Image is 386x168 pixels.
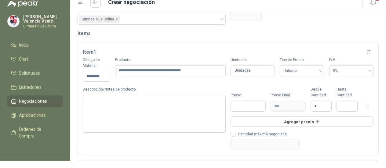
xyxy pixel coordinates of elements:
span: close [115,18,118,21]
span: Licitaciones [19,84,42,91]
span: 0% [333,66,370,75]
span: Gimnasio La Colina [82,16,114,23]
h3: Item 1 [83,48,96,56]
div: Hasta Cantidad [337,87,358,98]
label: Descripción/Notas de producto [83,87,226,92]
a: Inicio [7,39,63,51]
span: Órdenes de Compra [19,126,57,139]
label: Producto [115,57,226,63]
img: Company Logo [8,16,19,27]
a: Órdenes de Compra [7,123,63,142]
a: Chat [7,53,63,65]
p: Gimnasio La Colina [23,24,63,28]
a: Negociaciones [7,95,63,107]
span: Aprobaciones [19,112,46,119]
a: Solicitudes [7,67,63,79]
label: IVA [329,57,373,63]
label: Código de Material [83,57,110,69]
a: Aprobaciones [7,109,63,121]
div: Unidades [231,65,275,77]
label: Unidades [231,57,275,63]
span: Chat [19,56,28,63]
span: Inicio [19,42,29,48]
span: Negociaciones [19,98,47,105]
div: Precio [231,92,266,98]
button: Agregar precio [231,116,373,127]
span: Gimnasio La Colina [79,16,120,23]
p: [PERSON_NAME] Valencia Venté [23,15,63,23]
h2: Items [78,30,379,37]
a: Licitaciones [7,81,63,93]
span: Unitario [283,66,320,75]
div: Desde Cantidad [311,87,332,98]
label: Tipo de Precio [280,57,324,63]
a: Manuales y ayuda [7,144,63,156]
div: Precio Final [271,92,306,98]
span: Solicitudes [19,70,40,77]
span: Cantidad máxima negociada [235,132,289,136]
